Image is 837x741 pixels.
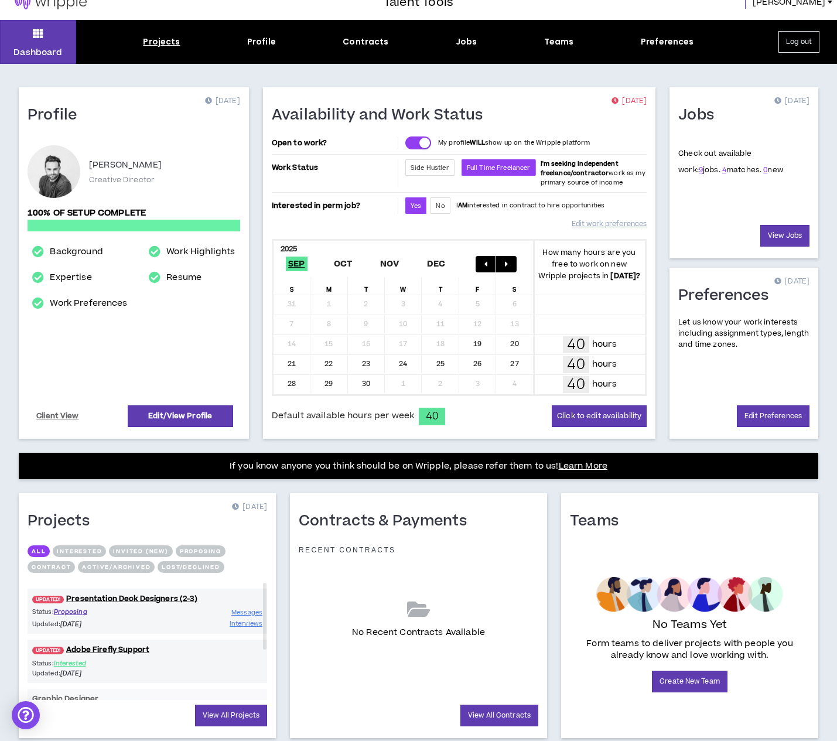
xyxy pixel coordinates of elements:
span: No [436,202,445,210]
p: Status: [32,607,148,617]
a: Client View [35,406,81,426]
p: My profile show up on the Wripple platform [438,138,590,148]
a: View All Contracts [460,705,538,726]
p: Updated: [32,619,148,629]
h1: Availability and Work Status [272,106,492,125]
i: [DATE] [60,620,82,629]
button: Proposing [176,545,226,557]
div: Preferences [641,36,694,48]
p: [DATE] [232,501,267,513]
button: Active/Archived [78,561,155,573]
span: Nov [378,257,402,271]
button: Invited (new) [109,545,172,557]
p: [DATE] [774,276,809,288]
a: Edit work preferences [572,214,647,234]
a: Learn More [559,460,607,472]
button: Log out [778,31,819,53]
div: Projects [143,36,180,48]
a: Expertise [50,271,91,285]
p: hours [592,338,617,351]
b: I'm seeking independent freelance/contractor [541,159,619,177]
a: Work Preferences [50,296,127,310]
p: Status: [32,658,148,668]
span: Oct [332,257,355,271]
p: Check out available work: [678,148,783,175]
p: Creative Director [89,175,155,185]
div: S [496,277,533,295]
span: Side Hustler [411,163,449,172]
a: Create New Team [652,671,727,692]
span: UPDATED! [32,596,64,603]
p: [PERSON_NAME] [89,158,162,172]
p: I interested in contract to hire opportunities [456,201,605,210]
p: Recent Contracts [299,545,396,555]
span: work as my primary source of income [541,159,645,187]
div: Profile [247,36,276,48]
button: All [28,545,50,557]
p: Let us know your work interests including assignment types, length and time zones. [678,317,809,351]
span: new [763,165,783,175]
div: S [274,277,310,295]
span: jobs. [699,165,720,175]
a: UPDATED!Adobe Firefly Support [28,644,267,655]
button: Click to edit availability [552,405,647,427]
a: View All Projects [195,705,267,726]
span: UPDATED! [32,647,64,654]
a: UPDATED!Presentation Deck Designers (2-3) [28,593,267,605]
h1: Contracts & Payments [299,512,476,531]
span: Messages [231,608,262,617]
div: Contracts [343,36,388,48]
p: [DATE] [774,95,809,107]
p: Work Status [272,159,395,176]
b: 2025 [281,244,298,254]
a: View Jobs [760,225,809,247]
a: 0 [763,165,767,175]
p: Form teams to deliver projects with people you already know and love working with. [575,638,805,661]
p: How many hours are you free to work on new Wripple projects in [534,247,645,282]
p: If you know anyone you think should be on Wripple, please refer them to us! [230,459,607,473]
a: 9 [699,165,703,175]
a: Messages [231,607,262,618]
p: [DATE] [611,95,647,107]
span: Proposing [54,607,87,616]
p: Dashboard [13,46,62,59]
a: Edit/View Profile [128,405,233,427]
button: Contract [28,561,75,573]
span: Dec [424,257,447,271]
a: Background [50,245,103,259]
div: Teams [544,36,574,48]
a: Resume [166,271,201,285]
i: [DATE] [60,669,82,678]
span: Default available hours per week [272,409,414,422]
span: Interested [54,659,86,668]
p: No Teams Yet [652,617,727,633]
div: M [310,277,347,295]
div: Open Intercom Messenger [12,701,40,729]
h1: Projects [28,512,98,531]
p: [DATE] [205,95,240,107]
a: Edit Preferences [737,405,809,427]
p: Open to work? [272,138,395,148]
a: Interviews [230,618,262,629]
strong: WILL [470,138,485,147]
span: Yes [411,202,421,210]
p: No Recent Contracts Available [352,626,485,639]
span: matches. [722,165,761,175]
a: 4 [722,165,726,175]
div: F [459,277,496,295]
strong: AM [458,201,467,210]
span: Interviews [230,619,262,628]
a: Work Highlights [166,245,235,259]
button: Lost/Declined [158,561,224,573]
div: T [348,277,385,295]
p: 100% of setup complete [28,207,240,220]
p: Interested in perm job? [272,197,395,214]
h1: Jobs [678,106,723,125]
p: hours [592,358,617,371]
div: Jobs [456,36,477,48]
h1: Preferences [678,286,777,305]
b: [DATE] ? [610,271,640,281]
p: Updated: [32,668,148,678]
span: Sep [286,257,308,271]
div: W [385,277,422,295]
